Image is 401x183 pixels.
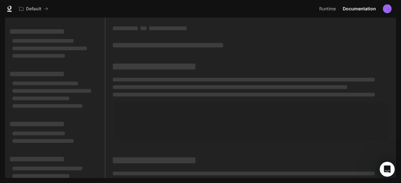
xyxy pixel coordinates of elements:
[381,3,393,15] button: User avatar
[380,162,395,177] iframe: Intercom live chat
[319,5,336,13] span: Runtime
[317,3,340,15] a: Runtime
[383,4,392,13] img: User avatar
[26,6,41,12] p: Default
[340,3,378,15] a: Documentation
[343,5,376,13] span: Documentation
[16,3,51,15] button: All workspaces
